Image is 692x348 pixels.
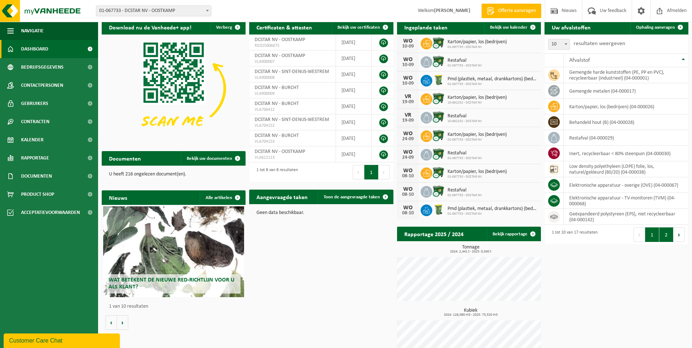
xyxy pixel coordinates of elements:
div: WO [401,38,415,44]
span: Verberg [216,25,232,30]
span: DCSTAR NV - BURCHT [255,85,299,90]
td: [DATE] [336,146,371,162]
span: 01-067733 - DCSTAR NV [448,175,507,179]
span: Restafval [448,58,482,64]
span: Karton/papier, los (bedrijven) [448,169,507,175]
a: Wat betekent de nieuwe RED-richtlijn voor u als klant? [103,206,244,297]
a: Bekijk uw kalender [484,20,540,35]
img: WB-0240-HPE-GN-50 [432,203,445,216]
span: DCSTAR NV - BURCHT [255,133,299,138]
a: Bekijk rapportage [487,227,540,241]
div: VR [401,112,415,118]
span: Bekijk uw kalender [490,25,527,30]
span: VLA704152 [255,123,330,129]
p: U heeft 216 ongelezen document(en). [109,172,238,177]
div: 10-09 [401,81,415,86]
span: Wat betekent de nieuwe RED-richtlijn voor u als klant? [109,277,234,290]
h2: Uw afvalstoffen [545,20,598,34]
td: geëxpandeerd polystyreen (EPS), niet recycleerbaar (04-000142) [564,209,688,225]
span: Pmd (plastiek, metaal, drankkartons) (bedrijven) [448,206,537,212]
span: 01-067733 - DCSTAR NV [448,64,482,68]
span: Contracten [21,113,49,131]
div: WO [401,186,415,192]
span: Restafval [448,187,482,193]
div: 19-09 [401,100,415,105]
td: gemengde harde kunststoffen (PE, PP en PVC), recycleerbaar (industrieel) (04-000001) [564,67,688,83]
div: 1 tot 8 van 8 resultaten [253,164,298,180]
td: inert, recycleerbaar < 80% steenpuin (04-000030) [564,146,688,161]
strong: [PERSON_NAME] [434,8,470,13]
td: karton/papier, los (bedrijven) (04-000026) [564,99,688,114]
div: 10-09 [401,62,415,68]
span: 01-067733 - DCSTAR NV [448,138,507,142]
div: 24-09 [401,137,415,142]
img: WB-1100-CU [432,129,445,142]
p: 1 van 10 resultaten [109,304,242,309]
img: WB-1100-CU [432,55,445,68]
span: 2024: 128,080 m3 - 2025: 73,520 m3 [401,313,541,317]
p: Geen data beschikbaar. [256,210,386,215]
span: 2024: 2,441 t - 2025: 0,040 t [401,250,541,254]
span: DCSTAR NV - OOSTKAMP [255,53,305,58]
a: Offerte aanvragen [481,4,541,18]
button: Next [673,227,685,242]
div: WO [401,149,415,155]
span: Afvalstof [569,57,590,63]
button: Volgende [117,315,128,330]
a: Bekijk uw certificaten [332,20,393,35]
span: Karton/papier, los (bedrijven) [448,95,507,101]
div: 08-10 [401,174,415,179]
span: Restafval [448,150,482,156]
h2: Rapportage 2025 / 2024 [397,227,471,241]
img: WB-1100-CU [432,92,445,105]
div: WO [401,75,415,81]
span: 01-067733 - DCSTAR NV [448,212,537,216]
span: Acceptatievoorwaarden [21,203,80,222]
span: Karton/papier, los (bedrijven) [448,132,507,138]
span: Ophaling aanvragen [636,25,675,30]
label: resultaten weergeven [574,41,625,46]
h3: Tonnage [401,245,541,254]
div: 10-09 [401,44,415,49]
span: 10-862252 - DCSTAR NV [448,119,482,124]
span: Gebruikers [21,94,48,113]
h2: Download nu de Vanheede+ app! [102,20,199,34]
button: 1 [364,165,379,179]
span: DCSTAR NV - OOSTKAMP [255,37,305,43]
div: WO [401,131,415,137]
a: Toon de aangevraagde taken [318,190,393,204]
td: [DATE] [336,130,371,146]
h2: Aangevraagde taken [249,190,315,204]
h3: Kubiek [401,308,541,317]
span: DCSTAR NV - OOSTKAMP [255,149,305,154]
span: VLA706412 [255,107,330,113]
span: 01-067733 - DCSTAR NV [448,156,482,161]
h2: Ingeplande taken [397,20,455,34]
span: Rapportage [21,149,49,167]
span: VLA900007 [255,59,330,65]
div: 24-09 [401,155,415,160]
span: DCSTAR NV - SINT-DENIJS-WESTREM [255,69,329,74]
td: [DATE] [336,114,371,130]
span: 01-067733 - DCSTAR NV [448,82,537,86]
td: low density polyethyleen (LDPE) folie, los, naturel/gekleurd (80/20) (04-000038) [564,161,688,177]
span: RED25006675 [255,43,330,49]
button: Previous [353,165,364,179]
button: Previous [634,227,645,242]
span: 10 [548,39,570,50]
button: Verberg [210,20,245,35]
div: 08-10 [401,211,415,216]
div: 1 tot 10 van 17 resultaten [548,227,598,243]
img: Download de VHEPlus App [102,35,246,142]
div: VR [401,94,415,100]
div: 19-09 [401,118,415,123]
a: Bekijk uw documenten [181,151,245,166]
span: Toon de aangevraagde taken [324,195,380,199]
span: DCSTAR NV - BURCHT [255,101,299,106]
div: WO [401,168,415,174]
span: Pmd (plastiek, metaal, drankkartons) (bedrijven) [448,76,537,82]
div: WO [401,205,415,211]
span: VLA704153 [255,139,330,145]
span: 01-067733 - DCSTAR NV [448,45,507,49]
